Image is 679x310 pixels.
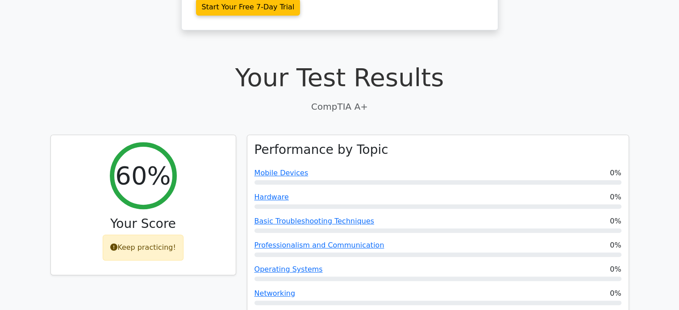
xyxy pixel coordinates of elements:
span: 0% [610,168,621,178]
p: CompTIA A+ [50,100,629,113]
span: 0% [610,264,621,275]
h1: Your Test Results [50,62,629,92]
a: Operating Systems [254,265,323,273]
h2: 60% [115,161,171,190]
div: Keep practicing! [103,235,183,260]
a: Mobile Devices [254,169,308,177]
span: 0% [610,216,621,227]
h3: Your Score [58,216,229,231]
span: 0% [610,192,621,203]
a: Basic Troubleshooting Techniques [254,217,375,225]
span: 0% [610,288,621,299]
a: Networking [254,289,296,298]
a: Professionalism and Communication [254,241,384,249]
h3: Performance by Topic [254,142,388,157]
a: Hardware [254,193,289,201]
span: 0% [610,240,621,251]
